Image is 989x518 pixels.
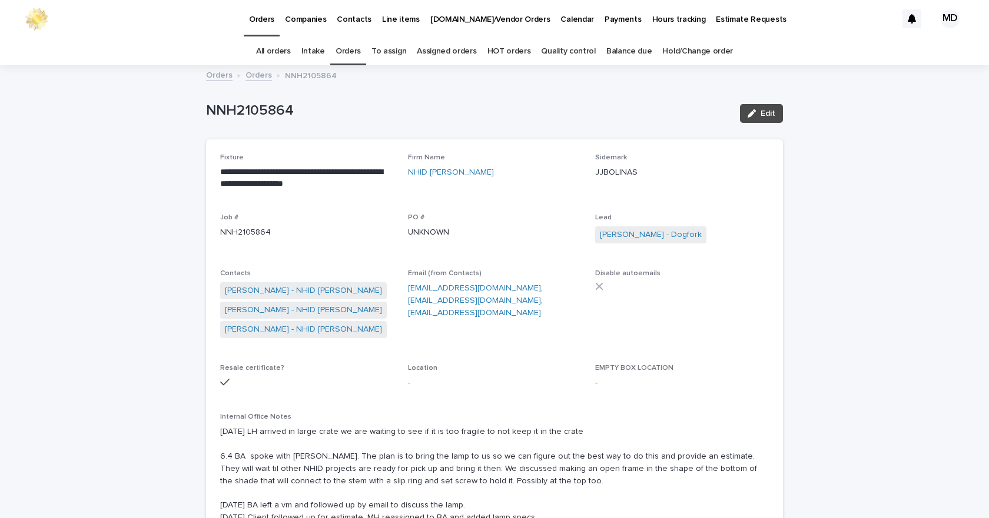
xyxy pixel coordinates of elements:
[662,38,733,65] a: Hold/Change order
[220,154,244,161] span: Fixture
[740,104,783,123] button: Edit
[220,365,284,372] span: Resale certificate?
[408,166,494,179] a: NHID [PERSON_NAME]
[206,102,731,119] p: NNH2105864
[595,214,612,221] span: Lead
[941,9,960,28] div: MD
[220,413,291,420] span: Internal Office Notes
[595,365,673,372] span: EMPTY BOX LOCATION
[408,284,541,292] a: [EMAIL_ADDRESS][DOMAIN_NAME]
[487,38,531,65] a: HOT orders
[408,226,582,239] p: UNKNOWN
[220,226,394,239] p: NNH2105864
[206,68,233,81] a: Orders
[225,285,382,297] a: [PERSON_NAME] - NHID [PERSON_NAME]
[408,296,541,305] a: [EMAIL_ADDRESS][DOMAIN_NAME]
[220,270,251,277] span: Contacts
[285,68,337,81] p: NNH2105864
[408,365,437,372] span: Location
[541,38,595,65] a: Quality control
[408,154,445,161] span: Firm Name
[408,214,424,221] span: PO #
[371,38,406,65] a: To assign
[24,7,49,31] img: 0ffKfDbyRa2Iv8hnaAqg
[225,304,382,316] a: [PERSON_NAME] - NHID [PERSON_NAME]
[256,38,291,65] a: All orders
[408,270,482,277] span: Email (from Contacts)
[225,323,382,336] a: [PERSON_NAME] - NHID [PERSON_NAME]
[408,377,582,389] p: -
[606,38,652,65] a: Balance due
[417,38,476,65] a: Assigned orders
[336,38,361,65] a: Orders
[761,109,775,118] span: Edit
[408,309,541,317] a: [EMAIL_ADDRESS][DOMAIN_NAME]
[595,166,769,179] p: JJBOLINAS
[595,270,661,277] span: Disable autoemails
[220,214,238,221] span: Job #
[595,377,769,389] p: -
[245,68,272,81] a: Orders
[595,154,627,161] span: Sidemark
[600,229,702,241] a: [PERSON_NAME] - Dogfork
[301,38,325,65] a: Intake
[408,282,582,319] p: , ,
